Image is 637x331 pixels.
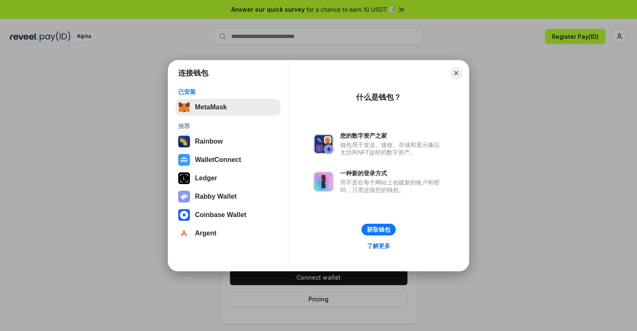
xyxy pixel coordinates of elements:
img: svg+xml,%3Csvg%20xmlns%3D%22http%3A%2F%2Fwww.w3.org%2F2000%2Fsvg%22%20fill%3D%22none%22%20viewBox... [178,191,190,202]
img: svg+xml,%3Csvg%20fill%3D%22none%22%20height%3D%2233%22%20viewBox%3D%220%200%2035%2033%22%20width%... [178,101,190,113]
div: Rainbow [195,138,223,145]
div: Ledger [195,174,217,182]
button: Close [450,67,462,79]
div: 什么是钱包？ [356,92,401,102]
div: Coinbase Wallet [195,211,246,219]
a: 了解更多 [362,240,395,251]
div: 而不是在每个网站上创建新的账户和密码，只需连接您的钱包。 [340,179,444,194]
button: WalletConnect [176,152,281,168]
button: Coinbase Wallet [176,207,281,223]
div: Rabby Wallet [195,193,237,200]
img: svg+xml,%3Csvg%20xmlns%3D%22http%3A%2F%2Fwww.w3.org%2F2000%2Fsvg%22%20fill%3D%22none%22%20viewBox... [313,134,334,154]
button: 获取钱包 [361,224,396,235]
div: 钱包用于发送、接收、存储和显示像以太坊和NFT这样的数字资产。 [340,141,444,156]
button: MetaMask [176,99,281,116]
div: 一种新的登录方式 [340,169,444,177]
img: svg+xml,%3Csvg%20width%3D%2228%22%20height%3D%2228%22%20viewBox%3D%220%200%2028%2028%22%20fill%3D... [178,154,190,166]
div: WalletConnect [195,156,241,164]
div: 您的数字资产之家 [340,132,444,139]
button: Rainbow [176,133,281,150]
div: 推荐 [178,122,278,130]
button: Argent [176,225,281,242]
img: svg+xml,%3Csvg%20width%3D%2228%22%20height%3D%2228%22%20viewBox%3D%220%200%2028%2028%22%20fill%3D... [178,209,190,221]
img: svg+xml,%3Csvg%20xmlns%3D%22http%3A%2F%2Fwww.w3.org%2F2000%2Fsvg%22%20fill%3D%22none%22%20viewBox... [313,172,334,192]
div: 了解更多 [367,242,390,250]
div: 已安装 [178,88,278,96]
h1: 连接钱包 [178,68,208,78]
img: svg+xml,%3Csvg%20width%3D%22120%22%20height%3D%22120%22%20viewBox%3D%220%200%20120%20120%22%20fil... [178,136,190,147]
img: svg+xml,%3Csvg%20width%3D%2228%22%20height%3D%2228%22%20viewBox%3D%220%200%2028%2028%22%20fill%3D... [178,227,190,239]
button: Ledger [176,170,281,187]
div: Argent [195,230,217,237]
button: Rabby Wallet [176,188,281,205]
div: 获取钱包 [367,226,390,233]
img: svg+xml,%3Csvg%20xmlns%3D%22http%3A%2F%2Fwww.w3.org%2F2000%2Fsvg%22%20width%3D%2228%22%20height%3... [178,172,190,184]
div: MetaMask [195,104,227,111]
